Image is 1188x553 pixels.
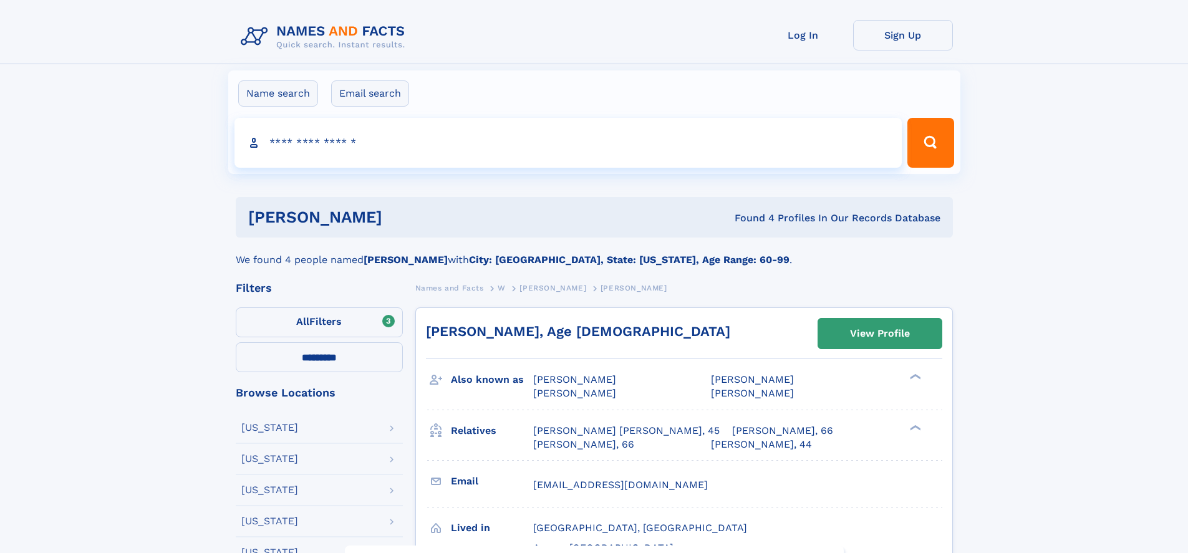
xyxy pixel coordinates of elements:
[533,387,616,399] span: [PERSON_NAME]
[236,387,403,398] div: Browse Locations
[451,471,533,492] h3: Email
[236,307,403,337] label: Filters
[853,20,953,50] a: Sign Up
[241,454,298,464] div: [US_STATE]
[907,118,954,168] button: Search Button
[498,280,506,296] a: W
[469,254,790,266] b: City: [GEOGRAPHIC_DATA], State: [US_STATE], Age Range: 60-99
[818,319,942,349] a: View Profile
[711,438,812,451] a: [PERSON_NAME], 44
[519,284,586,292] span: [PERSON_NAME]
[451,420,533,441] h3: Relatives
[426,324,730,339] a: [PERSON_NAME], Age [DEMOGRAPHIC_DATA]
[907,373,922,381] div: ❯
[364,254,448,266] b: [PERSON_NAME]
[236,282,403,294] div: Filters
[711,373,794,385] span: [PERSON_NAME]
[533,424,720,438] a: [PERSON_NAME] [PERSON_NAME], 45
[241,516,298,526] div: [US_STATE]
[241,485,298,495] div: [US_STATE]
[451,369,533,390] h3: Also known as
[533,479,708,491] span: [EMAIL_ADDRESS][DOMAIN_NAME]
[415,280,484,296] a: Names and Facts
[331,80,409,107] label: Email search
[238,80,318,107] label: Name search
[732,424,833,438] a: [PERSON_NAME], 66
[601,284,667,292] span: [PERSON_NAME]
[241,423,298,433] div: [US_STATE]
[907,423,922,431] div: ❯
[236,238,953,267] div: We found 4 people named with .
[711,387,794,399] span: [PERSON_NAME]
[533,373,616,385] span: [PERSON_NAME]
[248,209,559,225] h1: [PERSON_NAME]
[234,118,902,168] input: search input
[533,522,747,534] span: [GEOGRAPHIC_DATA], [GEOGRAPHIC_DATA]
[850,319,910,348] div: View Profile
[753,20,853,50] a: Log In
[519,280,586,296] a: [PERSON_NAME]
[296,315,309,327] span: All
[451,517,533,539] h3: Lived in
[236,20,415,54] img: Logo Names and Facts
[533,438,634,451] a: [PERSON_NAME], 66
[558,211,940,225] div: Found 4 Profiles In Our Records Database
[498,284,506,292] span: W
